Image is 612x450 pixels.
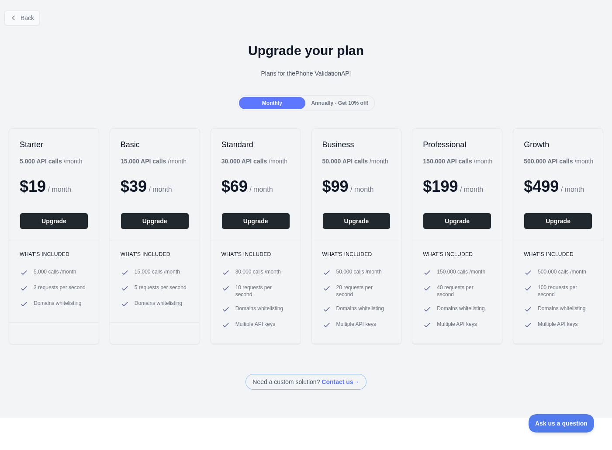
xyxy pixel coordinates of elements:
[221,139,290,150] h2: Standard
[322,157,388,166] div: / month
[322,158,368,165] b: 50.000 API calls
[423,177,458,195] span: $ 199
[529,414,595,433] iframe: Toggle Customer Support
[221,177,248,195] span: $ 69
[524,157,593,166] div: / month
[423,139,491,150] h2: Professional
[423,157,492,166] div: / month
[322,139,391,150] h2: Business
[221,158,267,165] b: 30.000 API calls
[524,139,592,150] h2: Growth
[524,158,573,165] b: 500.000 API calls
[221,157,287,166] div: / month
[423,158,472,165] b: 150.000 API calls
[524,177,559,195] span: $ 499
[322,177,349,195] span: $ 99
